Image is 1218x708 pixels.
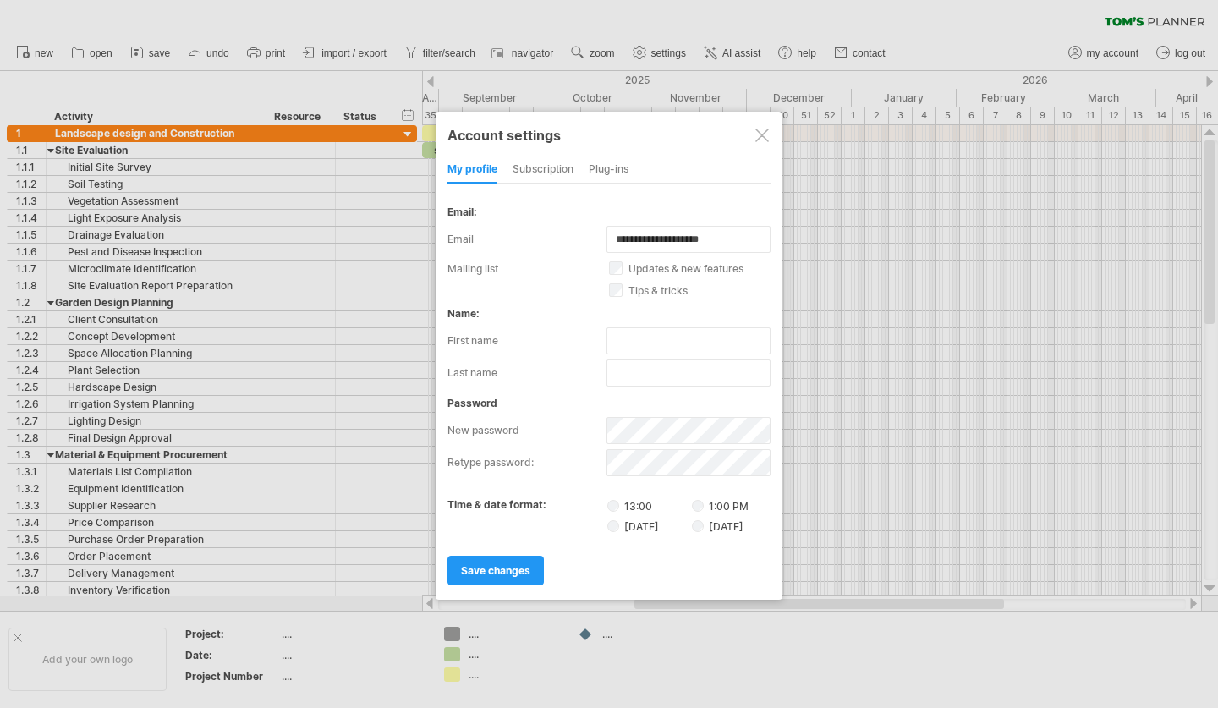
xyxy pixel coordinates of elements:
[447,359,606,387] label: last name
[447,262,609,275] label: mailing list
[692,500,749,513] label: 1:00 PM
[607,520,619,532] input: [DATE]
[447,307,771,320] div: name:
[447,397,771,409] div: password
[447,449,606,476] label: retype password:
[447,498,546,511] label: time & date format:
[607,519,689,533] label: [DATE]
[447,417,606,444] label: new password
[461,564,530,577] span: save changes
[447,226,606,253] label: email
[513,156,573,184] div: subscription
[609,284,790,297] label: tips & tricks
[607,500,619,512] input: 13:00
[447,327,606,354] label: first name
[589,156,628,184] div: Plug-ins
[692,520,704,532] input: [DATE]
[607,498,689,513] label: 13:00
[692,500,704,512] input: 1:00 PM
[609,262,790,275] label: updates & new features
[447,119,771,150] div: Account settings
[447,206,771,218] div: email:
[447,156,497,184] div: my profile
[447,556,544,585] a: save changes
[692,520,743,533] label: [DATE]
